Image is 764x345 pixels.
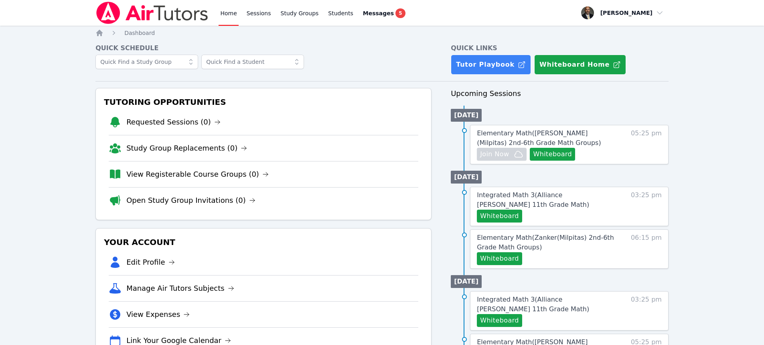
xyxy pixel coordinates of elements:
[631,233,662,265] span: 06:15 pm
[102,235,425,249] h3: Your Account
[480,149,509,159] span: Join Now
[477,295,616,314] a: Integrated Math 3(Alliance [PERSON_NAME] 11th Grade Math)
[477,191,589,208] span: Integrated Math 3 ( Alliance [PERSON_NAME] 11th Grade Math )
[126,309,190,320] a: View Expenses
[631,190,662,223] span: 03:25 pm
[530,148,575,161] button: Whiteboard
[451,109,482,122] li: [DATE]
[395,8,405,18] span: 5
[95,2,209,24] img: Air Tutors
[363,9,394,17] span: Messages
[477,129,616,148] a: Elementary Math([PERSON_NAME] (Milpitas) 2nd-6th Grade Math Groups)
[451,275,482,288] li: [DATE]
[477,314,522,327] button: Whiteboard
[477,129,601,147] span: Elementary Math ( [PERSON_NAME] (Milpitas) 2nd-6th Grade Math Groups )
[477,148,527,161] button: Join Now
[451,88,669,99] h3: Upcoming Sessions
[126,169,269,180] a: View Registerable Course Groups (0)
[124,30,155,36] span: Dashboard
[102,95,425,109] h3: Tutoring Opportunities
[201,55,304,69] input: Quick Find a Student
[631,295,662,327] span: 03:25 pm
[477,210,522,223] button: Whiteboard
[451,55,531,75] a: Tutor Playbook
[477,252,522,265] button: Whiteboard
[451,43,669,53] h4: Quick Links
[126,283,234,294] a: Manage Air Tutors Subjects
[126,257,175,268] a: Edit Profile
[631,129,662,161] span: 05:25 pm
[95,43,432,53] h4: Quick Schedule
[477,234,614,251] span: Elementary Math ( Zanker(Milpitas) 2nd-6th Grade Math Groups )
[126,195,255,206] a: Open Study Group Invitations (0)
[477,233,616,252] a: Elementary Math(Zanker(Milpitas) 2nd-6th Grade Math Groups)
[451,171,482,184] li: [DATE]
[477,296,589,313] span: Integrated Math 3 ( Alliance [PERSON_NAME] 11th Grade Math )
[95,55,198,69] input: Quick Find a Study Group
[95,29,669,37] nav: Breadcrumb
[126,143,247,154] a: Study Group Replacements (0)
[124,29,155,37] a: Dashboard
[534,55,626,75] button: Whiteboard Home
[477,190,616,210] a: Integrated Math 3(Alliance [PERSON_NAME] 11th Grade Math)
[126,116,221,128] a: Requested Sessions (0)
